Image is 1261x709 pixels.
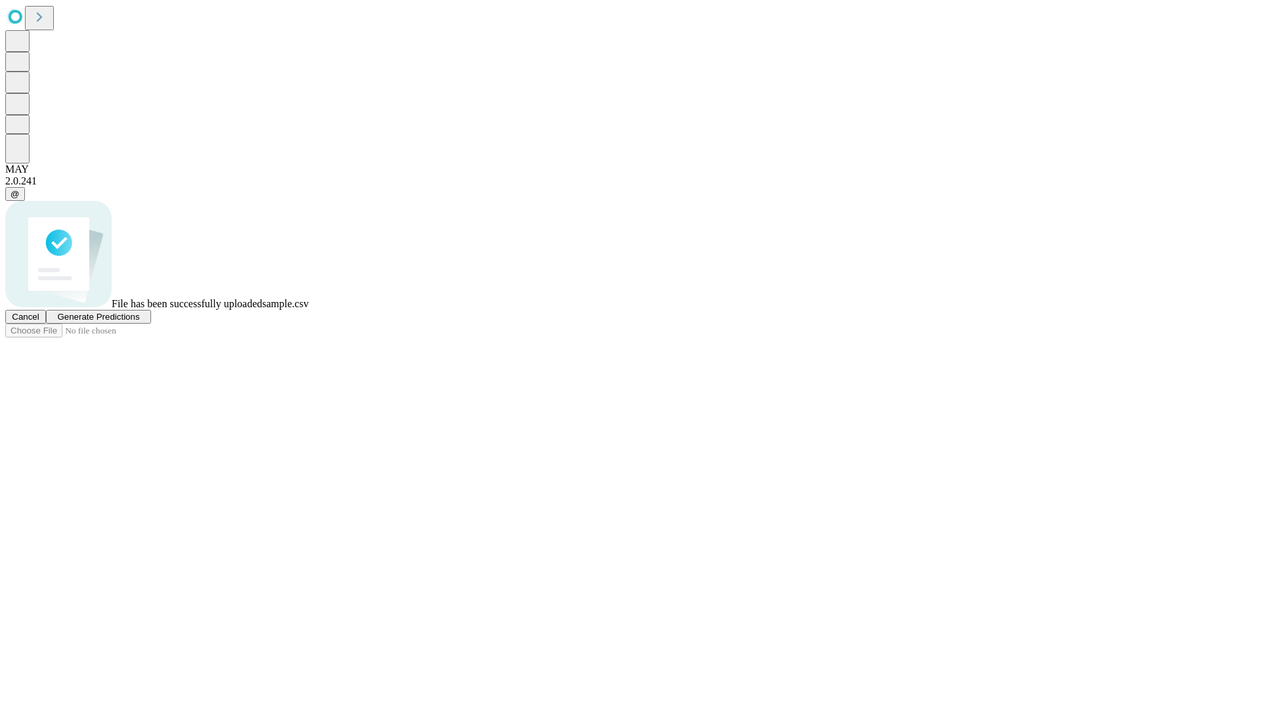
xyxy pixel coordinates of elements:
span: sample.csv [262,298,309,309]
button: Cancel [5,310,46,324]
span: File has been successfully uploaded [112,298,262,309]
button: @ [5,187,25,201]
div: 2.0.241 [5,175,1256,187]
span: Generate Predictions [57,312,139,322]
button: Generate Predictions [46,310,151,324]
span: Cancel [12,312,39,322]
div: MAY [5,163,1256,175]
span: @ [11,189,20,199]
